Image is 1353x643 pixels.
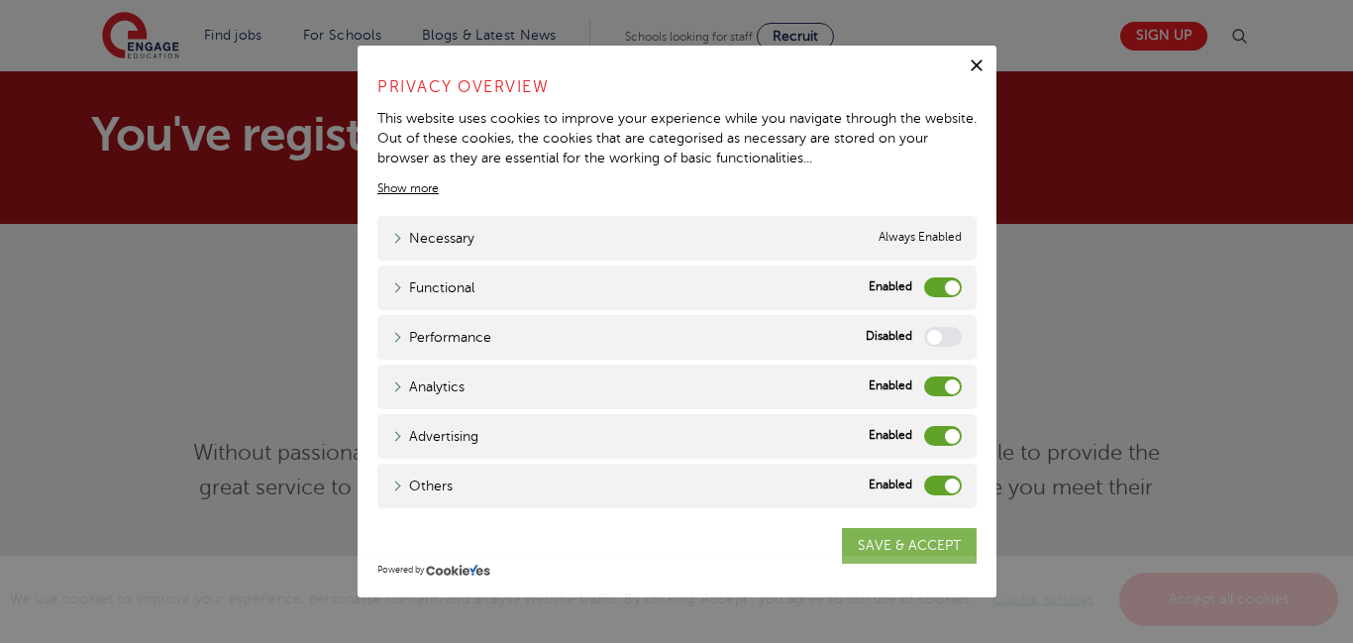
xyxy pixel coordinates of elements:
[392,327,491,348] a: Performance
[392,476,453,496] a: Others
[842,528,977,564] a: SAVE & ACCEPT
[392,376,465,397] a: Analytics
[392,426,478,447] a: Advertising
[377,75,977,99] h4: Privacy Overview
[879,228,962,249] span: Always Enabled
[992,591,1094,606] a: Cookie settings
[377,109,977,167] div: This website uses cookies to improve your experience while you navigate through the website. Out ...
[392,228,474,249] a: Necessary
[10,591,1343,606] span: We use cookies to improve your experience, personalise content, and analyse website traffic. By c...
[392,277,474,298] a: Functional
[1119,573,1339,626] a: Accept all cookies
[377,179,439,197] a: Show more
